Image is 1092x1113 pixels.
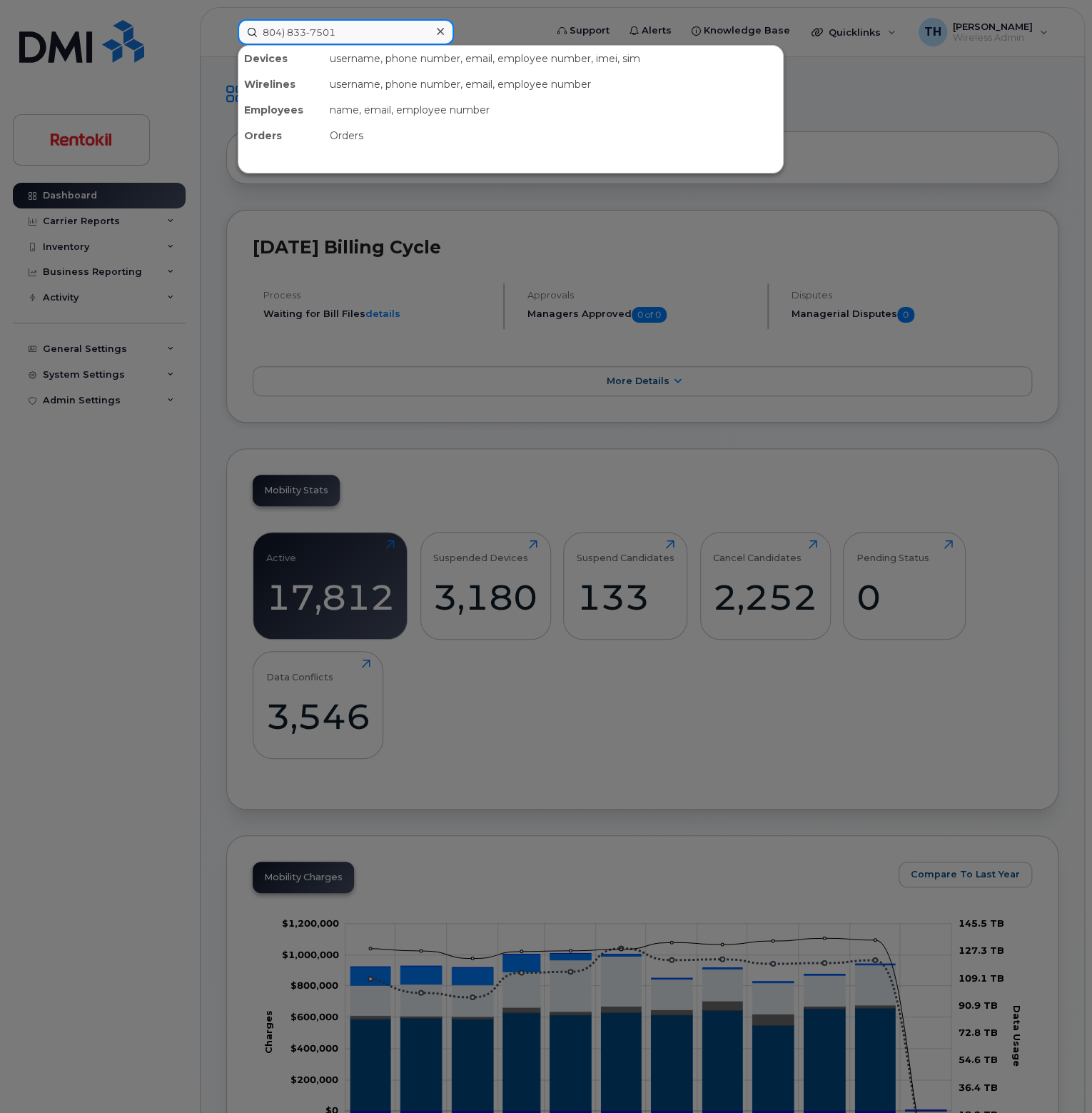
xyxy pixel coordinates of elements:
[238,71,324,97] div: Wirelines
[238,123,324,148] div: Orders
[324,46,783,71] div: username, phone number, email, employee number, imei, sim
[324,71,783,97] div: username, phone number, email, employee number
[238,46,324,71] div: Devices
[238,97,324,123] div: Employees
[324,97,783,123] div: name, email, employee number
[1030,1051,1081,1102] iframe: Messenger Launcher
[324,123,783,148] div: Orders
